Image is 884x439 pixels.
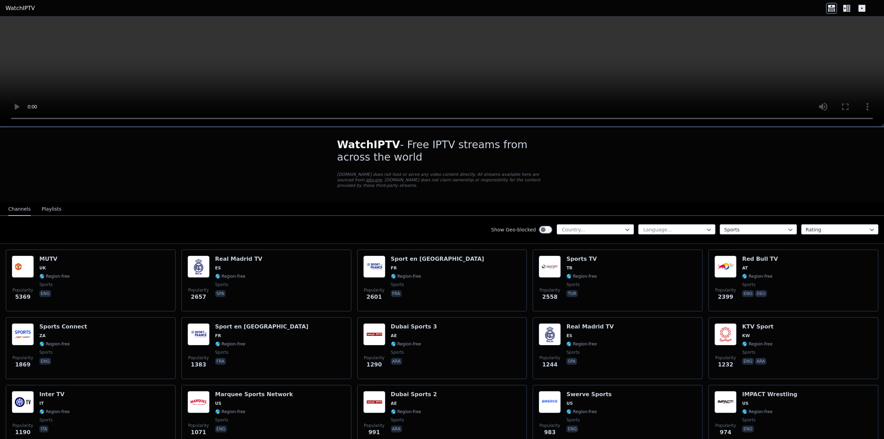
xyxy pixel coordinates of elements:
h6: Red Bull TV [742,256,778,263]
span: sports [391,282,404,287]
span: US [566,401,573,406]
span: sports [39,417,52,423]
img: KTV Sport [714,323,737,345]
span: 🌎 Region-free [391,409,421,414]
span: 2558 [542,293,558,301]
img: Sports TV [539,256,561,278]
span: sports [39,350,52,355]
img: Marquee Sports Network [188,391,210,413]
span: sports [215,417,228,423]
p: eng [742,358,754,365]
span: Popularity [715,287,736,293]
span: KW [742,333,750,338]
h6: MUTV [39,256,70,263]
span: 🌎 Region-free [39,341,70,347]
p: eng [39,358,51,365]
span: 1869 [15,361,31,369]
button: Playlists [42,203,61,216]
span: Popularity [12,355,33,361]
span: Popularity [539,355,560,361]
span: 🌎 Region-free [742,341,772,347]
span: 1232 [718,361,733,369]
p: ita [39,426,48,432]
span: AE [391,401,397,406]
img: Swerve Sports [539,391,561,413]
span: Popularity [715,355,736,361]
p: spa [566,358,577,365]
p: ara [391,426,402,432]
span: 🌎 Region-free [215,274,246,279]
p: eng [742,290,754,297]
span: WatchIPTV [337,139,400,151]
h6: Sport en [GEOGRAPHIC_DATA] [215,323,308,330]
span: 1244 [542,361,558,369]
span: US [742,401,748,406]
span: ES [566,333,572,338]
span: 🌎 Region-free [391,341,421,347]
span: ES [215,265,221,271]
img: Sport en France [363,256,385,278]
span: 🌎 Region-free [215,341,246,347]
span: 974 [720,428,731,437]
p: ara [755,358,766,365]
span: ZA [39,333,46,338]
p: [DOMAIN_NAME] does not host or serve any video content directly. All streams available here are s... [337,172,547,188]
label: Show Geo-blocked [491,226,536,233]
span: IT [39,401,44,406]
span: sports [566,350,579,355]
span: 2657 [191,293,206,301]
h6: KTV Sport [742,323,773,330]
span: sports [566,282,579,287]
span: Popularity [715,423,736,428]
button: Channels [8,203,31,216]
span: Popularity [364,287,385,293]
span: 🌎 Region-free [391,274,421,279]
h6: Dubai Sports 2 [391,391,437,398]
p: fra [215,358,226,365]
img: IMPACT Wrestling [714,391,737,413]
span: Popularity [188,287,209,293]
img: Sports Connect [12,323,34,345]
p: ara [391,358,402,365]
span: 2399 [718,293,733,301]
h6: Sport en [GEOGRAPHIC_DATA] [391,256,484,263]
img: Dubai Sports 3 [363,323,385,345]
p: eng [215,426,227,432]
span: Popularity [539,423,560,428]
h6: Marquee Sports Network [215,391,293,398]
h6: Sports Connect [39,323,87,330]
img: Red Bull TV [714,256,737,278]
span: 🌎 Region-free [566,409,597,414]
img: Dubai Sports 2 [363,391,385,413]
span: 991 [368,428,380,437]
span: Popularity [539,287,560,293]
span: sports [742,350,755,355]
span: sports [391,350,404,355]
span: 🌎 Region-free [742,274,772,279]
span: 🌎 Region-free [566,274,597,279]
span: sports [566,417,579,423]
span: sports [391,417,404,423]
p: eng [742,426,754,432]
span: 1290 [366,361,382,369]
span: US [215,401,221,406]
span: 🌎 Region-free [39,274,70,279]
span: FR [215,333,221,338]
span: Popularity [12,423,33,428]
span: sports [742,282,755,287]
span: Popularity [188,423,209,428]
span: sports [215,282,228,287]
p: tur [566,290,577,297]
span: Popularity [188,355,209,361]
img: Real Madrid TV [539,323,561,345]
p: fra [391,290,402,297]
h6: Swerve Sports [566,391,612,398]
span: UK [39,265,46,271]
h6: Dubai Sports 3 [391,323,437,330]
span: FR [391,265,397,271]
span: sports [39,282,52,287]
span: AE [391,333,397,338]
img: Real Madrid TV [188,256,210,278]
span: 1190 [15,428,31,437]
h6: IMPACT Wrestling [742,391,797,398]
